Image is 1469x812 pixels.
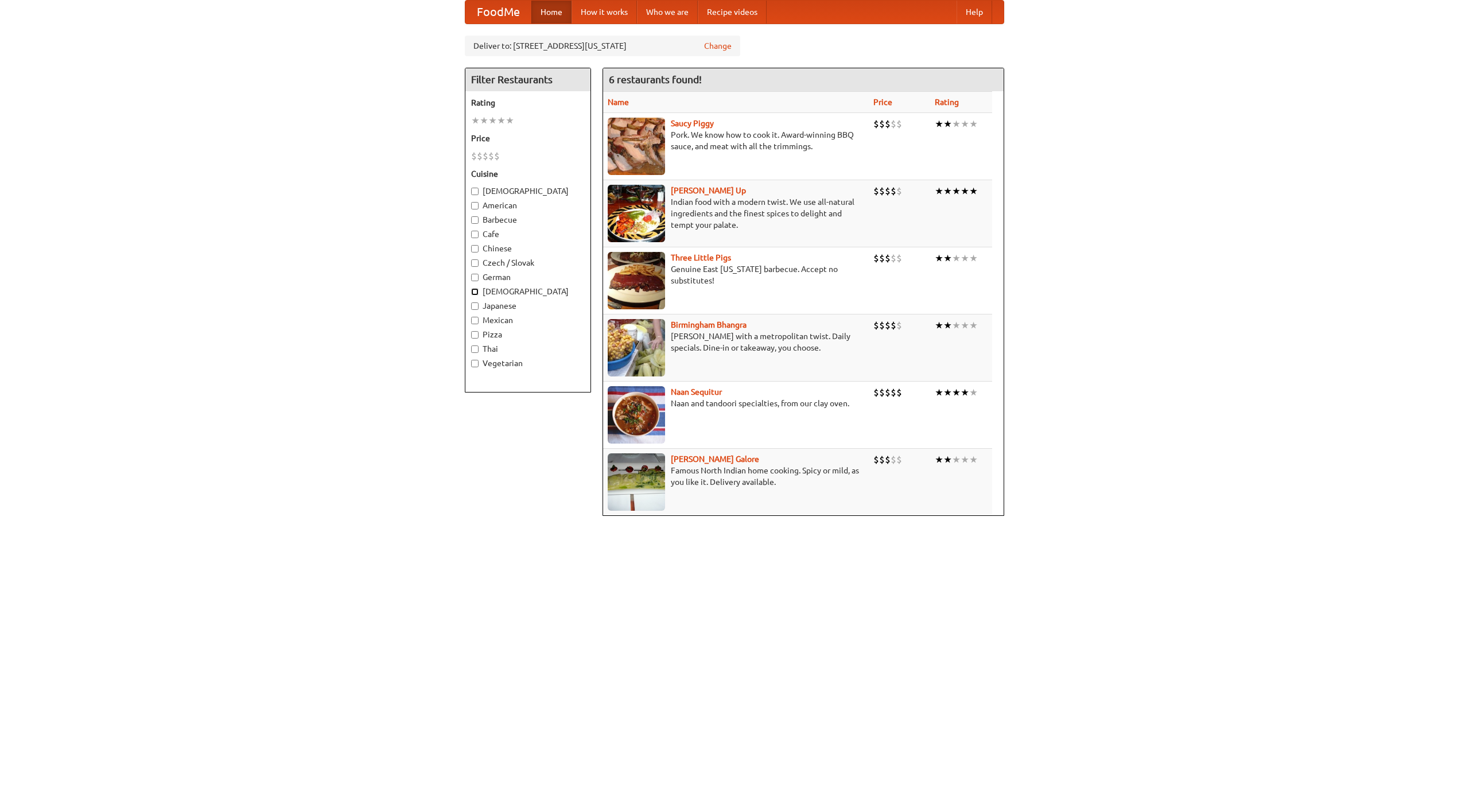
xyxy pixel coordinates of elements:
[935,98,959,107] a: Rating
[608,331,864,353] p: [PERSON_NAME] with a metropolitan twist. Daily specials. Dine-in or takeaway, you choose.
[671,186,746,195] b: [PERSON_NAME] Up
[873,98,892,107] a: Price
[483,150,488,162] li: $
[873,386,879,399] li: $
[471,185,585,197] label: [DEMOGRAPHIC_DATA]
[471,228,585,240] label: Cafe
[935,386,943,399] li: ★
[969,386,978,399] li: ★
[961,319,969,332] li: ★
[952,386,961,399] li: ★
[879,118,885,130] li: $
[471,168,585,180] h5: Cuisine
[608,252,665,309] img: littlepigs.jpg
[471,331,479,339] input: Pizza
[891,118,896,130] li: $
[608,263,864,286] p: Genuine East [US_STATE] barbecue. Accept no substitutes!
[471,150,477,162] li: $
[704,40,732,52] a: Change
[608,465,864,488] p: Famous North Indian home cooking. Spicy or mild, as you like it. Delivery available.
[873,185,879,197] li: $
[608,386,665,444] img: naansequitur.jpg
[896,118,902,130] li: $
[465,68,590,91] h4: Filter Restaurants
[471,257,585,269] label: Czech / Slovak
[935,118,943,130] li: ★
[671,253,731,262] b: Three Little Pigs
[671,119,714,128] b: Saucy Piggy
[471,358,585,369] label: Vegetarian
[671,320,747,329] a: Birmingham Bhangra
[471,302,479,310] input: Japanese
[961,252,969,265] li: ★
[471,360,479,367] input: Vegetarian
[969,118,978,130] li: ★
[465,1,531,24] a: FoodMe
[935,185,943,197] li: ★
[885,386,891,399] li: $
[471,188,479,195] input: [DEMOGRAPHIC_DATA]
[608,118,665,175] img: saucy.jpg
[471,200,585,211] label: American
[608,398,864,409] p: Naan and tandoori specialties, from our clay oven.
[879,319,885,332] li: $
[873,319,879,332] li: $
[952,185,961,197] li: ★
[471,114,480,127] li: ★
[471,317,479,324] input: Mexican
[608,453,665,511] img: currygalore.jpg
[471,202,479,209] input: American
[465,36,740,56] div: Deliver to: [STREET_ADDRESS][US_STATE]
[608,196,864,231] p: Indian food with a modern twist. We use all-natural ingredients and the finest spices to delight ...
[671,387,722,397] a: Naan Sequitur
[896,185,902,197] li: $
[885,252,891,265] li: $
[896,453,902,466] li: $
[698,1,767,24] a: Recipe videos
[961,453,969,466] li: ★
[943,319,952,332] li: ★
[471,271,585,283] label: German
[943,185,952,197] li: ★
[471,97,585,108] h5: Rating
[671,454,759,464] b: [PERSON_NAME] Galore
[873,252,879,265] li: $
[952,319,961,332] li: ★
[935,319,943,332] li: ★
[896,319,902,332] li: $
[471,245,479,252] input: Chinese
[957,1,992,24] a: Help
[943,453,952,466] li: ★
[961,118,969,130] li: ★
[471,274,479,281] input: German
[471,243,585,254] label: Chinese
[471,133,585,144] h5: Price
[961,185,969,197] li: ★
[885,185,891,197] li: $
[891,319,896,332] li: $
[471,286,585,297] label: [DEMOGRAPHIC_DATA]
[488,150,494,162] li: $
[885,453,891,466] li: $
[471,288,479,296] input: [DEMOGRAPHIC_DATA]
[471,216,479,224] input: Barbecue
[471,343,585,355] label: Thai
[572,1,637,24] a: How it works
[873,118,879,130] li: $
[952,118,961,130] li: ★
[494,150,500,162] li: $
[608,319,665,376] img: bhangra.jpg
[471,300,585,312] label: Japanese
[969,185,978,197] li: ★
[885,319,891,332] li: $
[477,150,483,162] li: $
[969,319,978,332] li: ★
[608,98,629,107] a: Name
[471,345,479,353] input: Thai
[952,453,961,466] li: ★
[943,386,952,399] li: ★
[471,329,585,340] label: Pizza
[637,1,698,24] a: Who we are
